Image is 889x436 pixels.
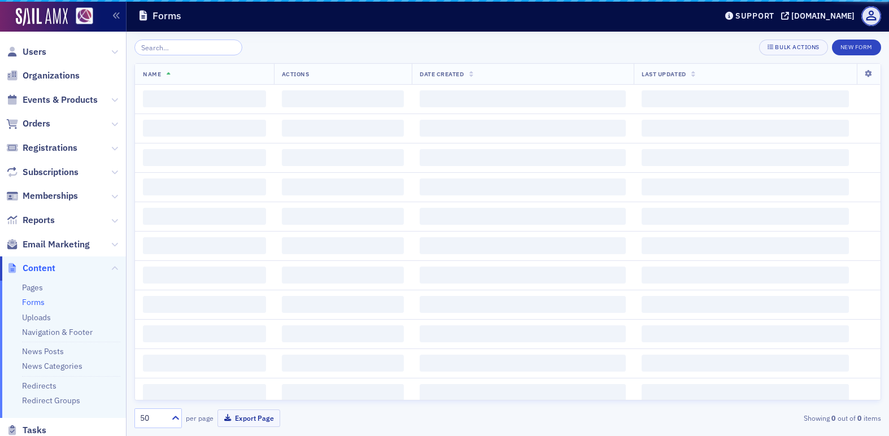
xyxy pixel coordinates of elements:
span: Registrations [23,142,77,154]
span: ‌ [420,325,626,342]
button: Bulk Actions [759,40,827,55]
span: ‌ [642,149,849,166]
span: Last Updated [642,70,686,78]
button: Export Page [217,409,280,427]
span: ‌ [420,120,626,137]
span: Orders [23,117,50,130]
a: Orders [6,117,50,130]
span: ‌ [642,267,849,284]
div: [DOMAIN_NAME] [791,11,855,21]
div: Bulk Actions [775,44,819,50]
a: Pages [22,282,43,293]
span: ‌ [420,208,626,225]
button: New Form [832,40,881,55]
span: ‌ [420,296,626,313]
span: ‌ [282,267,404,284]
div: Showing out of items [640,413,881,423]
span: ‌ [420,267,626,284]
img: SailAMX [76,7,93,25]
span: ‌ [642,384,849,401]
h1: Forms [152,9,181,23]
span: ‌ [282,296,404,313]
label: per page [186,413,213,423]
a: New Form [832,41,881,51]
span: ‌ [143,178,266,195]
span: ‌ [282,325,404,342]
span: ‌ [420,355,626,372]
span: ‌ [143,355,266,372]
a: Registrations [6,142,77,154]
a: News Categories [22,361,82,371]
span: ‌ [642,178,849,195]
div: Support [735,11,774,21]
a: Redirects [22,381,56,391]
a: Navigation & Footer [22,327,93,337]
span: ‌ [642,325,849,342]
span: Organizations [23,69,80,82]
a: Email Marketing [6,238,90,251]
span: ‌ [420,90,626,107]
strong: 0 [830,413,838,423]
span: ‌ [143,120,266,137]
a: Memberships [6,190,78,202]
span: Name [143,70,161,78]
span: ‌ [420,384,626,401]
span: ‌ [642,90,849,107]
span: ‌ [143,208,266,225]
span: Events & Products [23,94,98,106]
span: Email Marketing [23,238,90,251]
span: Profile [861,6,881,26]
a: Content [6,262,55,274]
span: ‌ [282,149,404,166]
span: ‌ [642,208,849,225]
span: Memberships [23,190,78,202]
span: Reports [23,214,55,226]
span: ‌ [420,178,626,195]
a: Redirect Groups [22,395,80,406]
span: ‌ [143,384,266,401]
span: Users [23,46,46,58]
span: ‌ [143,90,266,107]
span: Date Created [420,70,464,78]
span: ‌ [143,267,266,284]
span: ‌ [282,237,404,254]
img: SailAMX [16,8,68,26]
a: Forms [22,297,45,307]
div: 50 [140,412,165,424]
span: ‌ [143,237,266,254]
span: ‌ [642,355,849,372]
span: Actions [282,70,310,78]
span: Subscriptions [23,166,79,178]
span: ‌ [282,208,404,225]
a: Uploads [22,312,51,322]
span: ‌ [143,325,266,342]
span: ‌ [420,149,626,166]
a: News Posts [22,346,64,356]
input: Search… [134,40,242,55]
a: Organizations [6,69,80,82]
span: ‌ [143,296,266,313]
span: ‌ [282,120,404,137]
span: ‌ [282,355,404,372]
span: ‌ [420,237,626,254]
a: Events & Products [6,94,98,106]
a: Users [6,46,46,58]
strong: 0 [856,413,864,423]
span: ‌ [642,120,849,137]
span: Content [23,262,55,274]
span: ‌ [282,178,404,195]
a: Subscriptions [6,166,79,178]
span: ‌ [642,237,849,254]
span: ‌ [282,384,404,401]
span: ‌ [143,149,266,166]
a: View Homepage [68,7,93,27]
span: ‌ [642,296,849,313]
a: Reports [6,214,55,226]
button: [DOMAIN_NAME] [781,12,859,20]
span: ‌ [282,90,404,107]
